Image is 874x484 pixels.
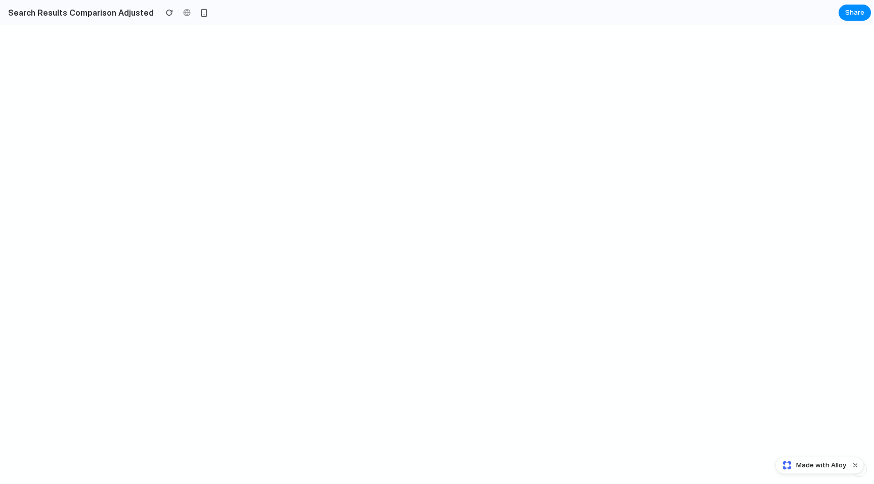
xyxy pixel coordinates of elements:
span: Made with Alloy [796,460,846,470]
h2: Search Results Comparison Adjusted [4,7,154,19]
button: Share [839,5,871,21]
a: Made with Alloy [776,460,847,470]
button: Dismiss watermark [849,459,861,471]
span: Share [845,8,864,18]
